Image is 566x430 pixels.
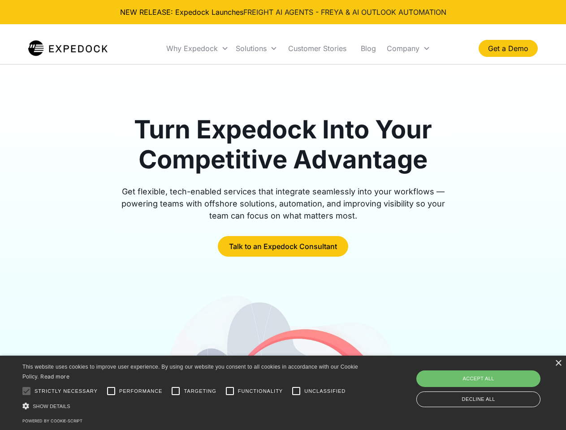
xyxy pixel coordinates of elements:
[22,364,358,380] span: This website uses cookies to improve user experience. By using our website you consent to all coo...
[383,33,434,64] div: Company
[272,24,337,67] div: Integrations
[111,115,455,175] h1: Turn Expedock Into Your Competitive Advantage
[238,387,283,395] span: Functionality
[35,387,98,395] span: Strictly necessary
[479,40,538,57] a: Get a Demo
[28,39,108,57] a: home
[345,24,403,67] a: Customer Stories
[22,401,361,411] div: Show details
[304,387,346,395] span: Unclassified
[218,236,348,257] a: Talk to an Expedock Consultant
[163,33,232,64] div: Why Expedock
[236,44,267,53] div: Solutions
[410,24,436,67] a: Blog
[111,185,455,222] div: Get flexible, tech-enabled services that integrate seamlessly into your workflows — powering team...
[184,387,216,395] span: Targeting
[7,7,559,17] div: NEW RELEASE: Expedock Launches
[40,373,69,380] a: Read more
[22,418,82,423] a: Powered by cookie-script
[33,404,70,409] span: Show details
[232,33,281,64] div: Solutions
[243,8,446,17] a: FREIGHT AI AGENTS - FREYA & AI OUTLOOK AUTOMATION
[354,33,383,64] a: Blog
[417,333,566,430] iframe: Chat Widget
[208,24,265,67] div: Solutions
[119,387,163,395] span: Performance
[123,24,201,67] div: Why Expedock
[28,39,108,57] img: Expedock Logo
[281,33,354,64] a: Customer Stories
[166,44,218,53] div: Why Expedock
[443,24,502,67] div: Company
[387,44,419,53] div: Company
